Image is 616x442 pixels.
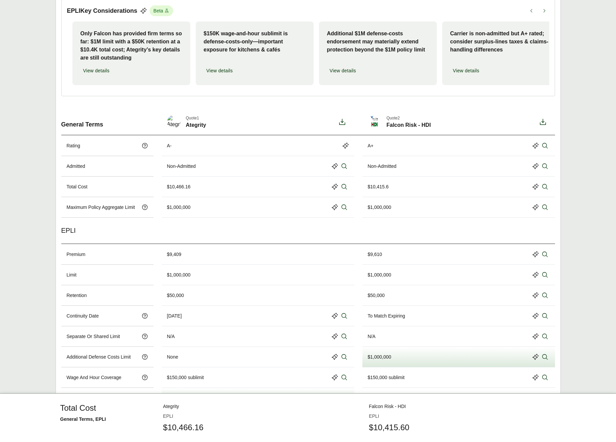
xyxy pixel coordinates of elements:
[67,312,99,320] p: Continuity Date
[368,204,391,211] div: $1,000,000
[67,6,137,15] p: EPLI Key Considerations
[450,65,482,77] button: View details
[453,67,480,74] span: View details
[167,374,204,381] div: $150,000 sublimit
[368,115,381,128] img: Falcon Risk - HDI-Logo
[167,333,175,340] div: N/A
[67,271,77,279] p: Limit
[167,183,191,190] div: $10,466.16
[167,415,204,422] div: $250,000 sublimit
[536,115,550,129] button: Download option
[83,67,110,74] span: View details
[67,142,80,149] p: Rating
[186,115,206,121] span: Quote 1
[167,312,182,320] div: [DATE]
[368,354,391,361] div: $1,000,000
[368,183,389,190] div: $10,415.6
[67,251,86,258] p: Premium
[335,115,349,129] button: Download option
[167,354,178,361] div: None
[368,395,405,402] div: $150,000 sublimit
[387,121,431,129] span: Falcon Risk - HDI
[368,374,405,381] div: $150,000 sublimit
[67,292,87,299] p: Retention
[150,5,173,16] span: Beta
[330,67,356,74] span: View details
[67,354,131,361] p: Additional Defense Costs Limit
[167,271,191,279] div: $1,000,000
[80,65,112,77] button: View details
[204,65,236,77] button: View details
[67,374,122,381] p: Wage And Hour Coverage
[327,30,429,54] p: Additional $1M defense-costs endorsement may materially extend protection beyond the $1M policy l...
[167,204,191,211] div: $1,000,000
[61,110,154,135] div: General Terms
[368,142,374,149] div: A+
[67,204,135,211] p: Maximum Policy Aggregate Limit
[67,333,120,340] p: Separate Or Shared Limit
[186,121,206,129] span: Ategrity
[327,65,359,77] button: View details
[368,415,405,422] div: $150,000 sublimit
[368,292,385,299] div: $50,000
[368,271,391,279] div: $1,000,000
[368,251,382,258] div: $9,610
[167,251,182,258] div: $9,409
[167,395,204,402] div: $250,000 sublimit
[167,142,172,149] div: A-
[80,30,182,62] p: Only Falcon has provided firm terms so far: $1M limit with a $50K retention at a $10.4K total cos...
[167,292,184,299] div: $50,000
[67,163,85,170] p: Admitted
[450,30,552,54] p: Carrier is non-admitted but A+ rated; consider surplus-lines taxes & claims-handling differences
[167,115,181,128] img: Ategrity-Logo
[204,30,305,54] p: $150K wage-and-hour sublimit is defense-costs-only—important exposure for kitchens & cafés
[67,183,88,190] p: Total Cost
[387,115,431,121] span: Quote 2
[368,312,405,320] div: To Match Expiring
[206,67,233,74] span: View details
[67,415,132,422] p: Immigration Defense Coverage
[167,163,196,170] div: Non-Admitted
[67,395,130,402] p: Workplace Violence Coverage
[61,218,555,244] div: EPLI
[368,163,397,170] div: Non-Admitted
[368,333,376,340] div: N/A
